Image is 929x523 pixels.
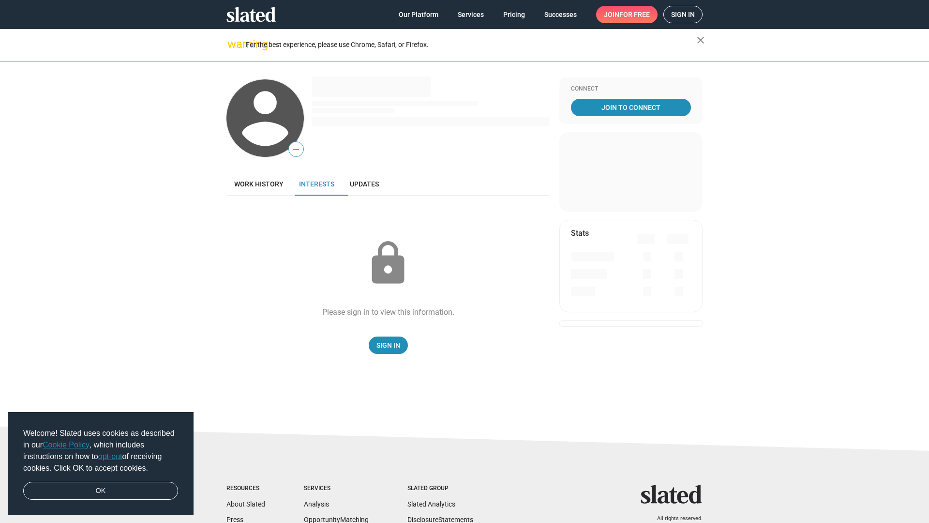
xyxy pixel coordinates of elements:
a: opt-out [98,452,122,461]
a: About Slated [226,500,265,508]
a: Work history [226,172,291,196]
div: Slated Group [407,485,473,492]
a: Updates [342,172,387,196]
span: Updates [350,180,379,188]
mat-icon: close [695,34,706,46]
div: cookieconsent [8,412,194,516]
div: For the best experience, please use Chrome, Safari, or Firefox. [246,38,697,51]
span: Our Platform [399,6,438,23]
span: Join [604,6,650,23]
mat-card-title: Stats [571,228,589,238]
a: Slated Analytics [407,500,455,508]
div: Connect [571,85,691,93]
div: Please sign in to view this information. [322,307,454,317]
a: Analysis [304,500,329,508]
mat-icon: warning [227,38,239,50]
span: Work history [234,180,284,188]
a: Interests [291,172,342,196]
a: dismiss cookie message [23,482,178,500]
a: Sign In [369,337,408,354]
a: Services [450,6,492,23]
div: Services [304,485,369,492]
span: for free [619,6,650,23]
a: Our Platform [391,6,446,23]
span: Sign In [376,337,400,354]
span: Successes [544,6,577,23]
span: — [289,143,303,156]
a: Joinfor free [596,6,658,23]
a: Join To Connect [571,99,691,116]
a: Cookie Policy [43,441,90,449]
a: Sign in [663,6,703,23]
a: Pricing [495,6,533,23]
span: Interests [299,180,334,188]
span: Pricing [503,6,525,23]
span: Join To Connect [573,99,689,116]
div: Resources [226,485,265,492]
span: Welcome! Slated uses cookies as described in our , which includes instructions on how to of recei... [23,428,178,474]
span: Sign in [671,6,695,23]
a: Successes [537,6,584,23]
mat-icon: lock [364,239,412,288]
span: Services [458,6,484,23]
